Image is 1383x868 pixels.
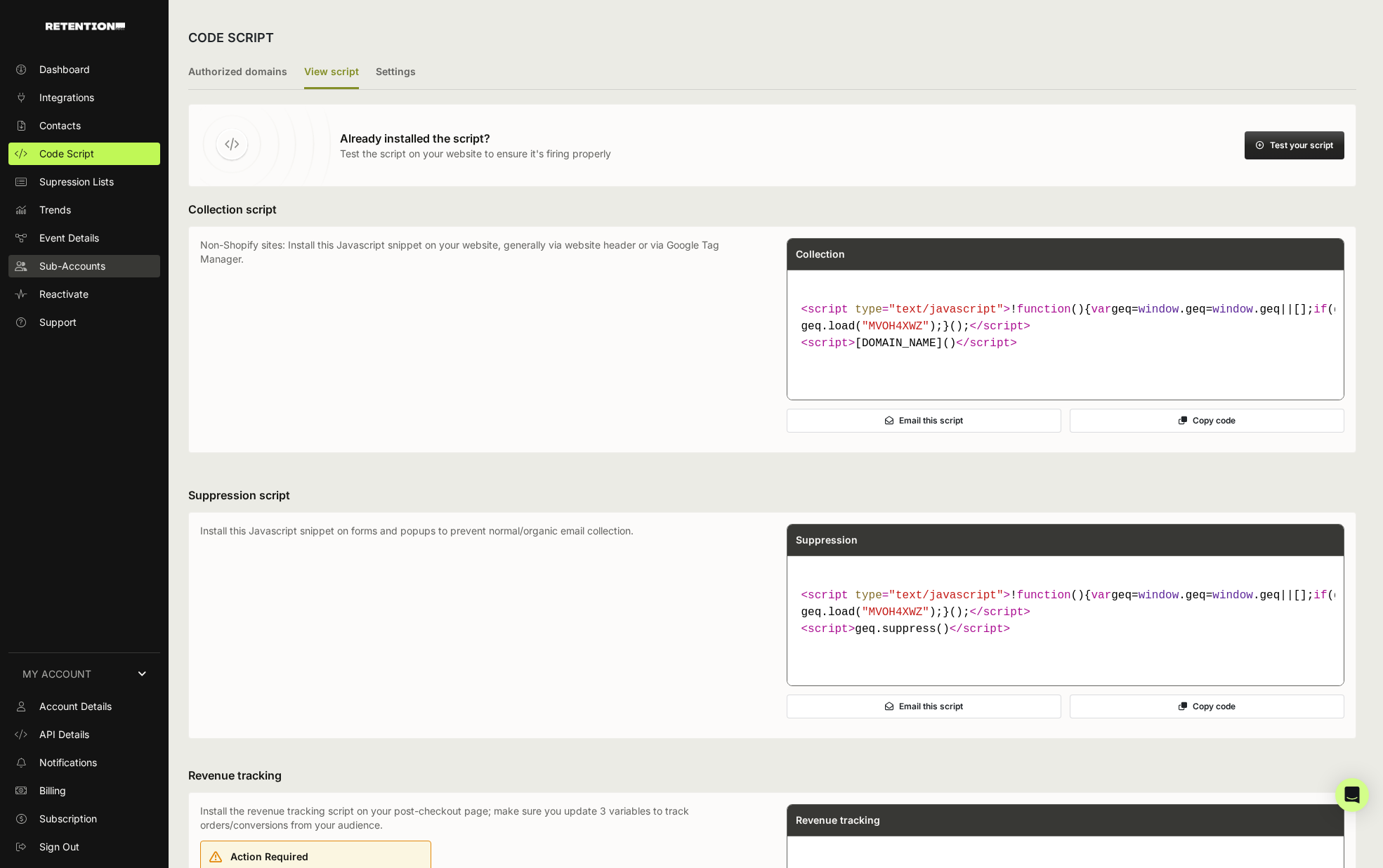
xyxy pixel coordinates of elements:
span: </ > [970,606,1030,619]
span: Trends [39,203,71,217]
span: function [1017,589,1071,602]
span: < = > [801,589,1011,602]
p: Install the revenue tracking script on your post-checkout page; make sure you update 3 variables ... [200,804,759,832]
p: Non-Shopify sites: Install this Javascript snippet on your website, generally via website header ... [200,238,759,441]
span: </ > [950,623,1010,636]
span: Sub-Accounts [39,259,105,273]
a: MY ACCOUNT [8,652,160,695]
button: Email this script [787,695,1061,718]
span: Dashboard [39,63,90,77]
span: window [1212,589,1253,602]
span: </ > [956,337,1016,350]
span: "MVOH4XWZ" [862,320,929,333]
h3: Collection script [188,201,1356,218]
span: script [808,623,848,636]
span: script [808,303,848,316]
a: Integrations [8,86,160,109]
span: script [970,337,1011,350]
a: API Details [8,723,160,746]
span: Integrations [39,91,94,105]
span: </ > [970,320,1030,333]
code: geq.suppress() [796,581,1336,643]
span: script [983,320,1024,333]
span: "text/javascript" [889,303,1003,316]
h3: Revenue tracking [188,767,1356,784]
div: Suppression [787,525,1344,555]
a: Trends [8,199,160,221]
span: var [1091,303,1111,316]
span: Subscription [39,812,97,826]
button: Copy code [1070,695,1344,718]
span: script [808,337,848,350]
span: Billing [39,784,66,798]
a: Contacts [8,114,160,137]
a: Event Details [8,227,160,249]
span: function [1017,303,1071,316]
span: Account Details [39,699,112,714]
code: [DOMAIN_NAME]() [796,296,1336,357]
span: Supression Lists [39,175,114,189]
span: if [1313,589,1327,602]
span: Code Script [39,147,94,161]
a: Subscription [8,808,160,830]
h2: CODE SCRIPT [188,28,274,48]
button: Test your script [1245,131,1344,159]
a: Notifications [8,751,160,774]
img: Retention.com [46,22,125,30]
a: Sub-Accounts [8,255,160,277]
p: Test the script on your website to ensure it's firing properly [340,147,611,161]
span: var [1091,589,1111,602]
a: Supression Lists [8,171,160,193]
span: < = > [801,303,1011,316]
span: Event Details [39,231,99,245]
div: Action Required [230,850,422,864]
span: Notifications [39,756,97,770]
span: script [808,589,848,602]
h3: Already installed the script? [340,130,611,147]
a: Billing [8,780,160,802]
span: window [1139,589,1179,602]
span: Contacts [39,119,81,133]
span: API Details [39,728,89,742]
span: window [1139,303,1179,316]
label: View script [304,56,359,89]
a: Code Script [8,143,160,165]
span: window [1212,303,1253,316]
span: < > [801,337,856,350]
label: Authorized domains [188,56,287,89]
span: Support [39,315,77,329]
h3: Suppression script [188,487,1356,504]
div: Revenue tracking [787,805,1344,836]
span: MY ACCOUNT [22,667,91,681]
span: script [963,623,1004,636]
span: if [1313,303,1327,316]
span: Reactivate [39,287,89,301]
span: type [855,303,881,316]
span: "text/javascript" [889,589,1003,602]
a: Dashboard [8,58,160,81]
span: Sign Out [39,840,79,854]
a: Account Details [8,695,160,718]
span: < > [801,623,856,636]
span: ( ) [1017,589,1084,602]
p: Install this Javascript snippet on forms and popups to prevent normal/organic email collection. [200,524,759,727]
span: type [855,589,881,602]
span: "MVOH4XWZ" [862,606,929,619]
a: Support [8,311,160,334]
div: Open Intercom Messenger [1335,778,1369,812]
span: ( ) [1017,303,1084,316]
button: Copy code [1070,409,1344,433]
a: Sign Out [8,836,160,858]
button: Email this script [787,409,1061,433]
span: script [983,606,1024,619]
label: Settings [376,56,416,89]
a: Reactivate [8,283,160,305]
div: Collection [787,239,1344,270]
